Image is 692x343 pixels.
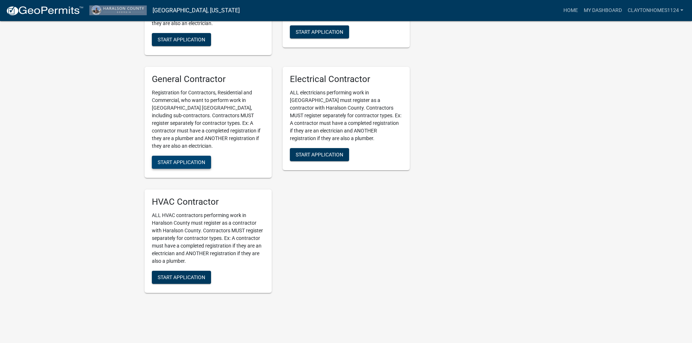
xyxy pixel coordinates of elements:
[296,151,343,157] span: Start Application
[152,89,264,150] p: Registration for Contractors, Residential and Commercial, who want to perform work in [GEOGRAPHIC...
[290,74,402,85] h5: Electrical Contractor
[152,197,264,207] h5: HVAC Contractor
[89,5,147,15] img: Haralson County, Georgia
[625,4,686,17] a: claytonhomes1124
[290,89,402,142] p: ALL electricians performing work in [GEOGRAPHIC_DATA] must register as a contractor with Haralson...
[158,274,205,280] span: Start Application
[153,4,240,17] a: [GEOGRAPHIC_DATA], [US_STATE]
[296,29,343,35] span: Start Application
[152,74,264,85] h5: General Contractor
[152,212,264,265] p: ALL HVAC contractors performing work in Haralson County must register as a contractor with Harals...
[290,25,349,38] button: Start Application
[158,37,205,42] span: Start Application
[561,4,581,17] a: Home
[152,156,211,169] button: Start Application
[158,159,205,165] span: Start Application
[152,271,211,284] button: Start Application
[290,148,349,161] button: Start Application
[581,4,625,17] a: My Dashboard
[152,33,211,46] button: Start Application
